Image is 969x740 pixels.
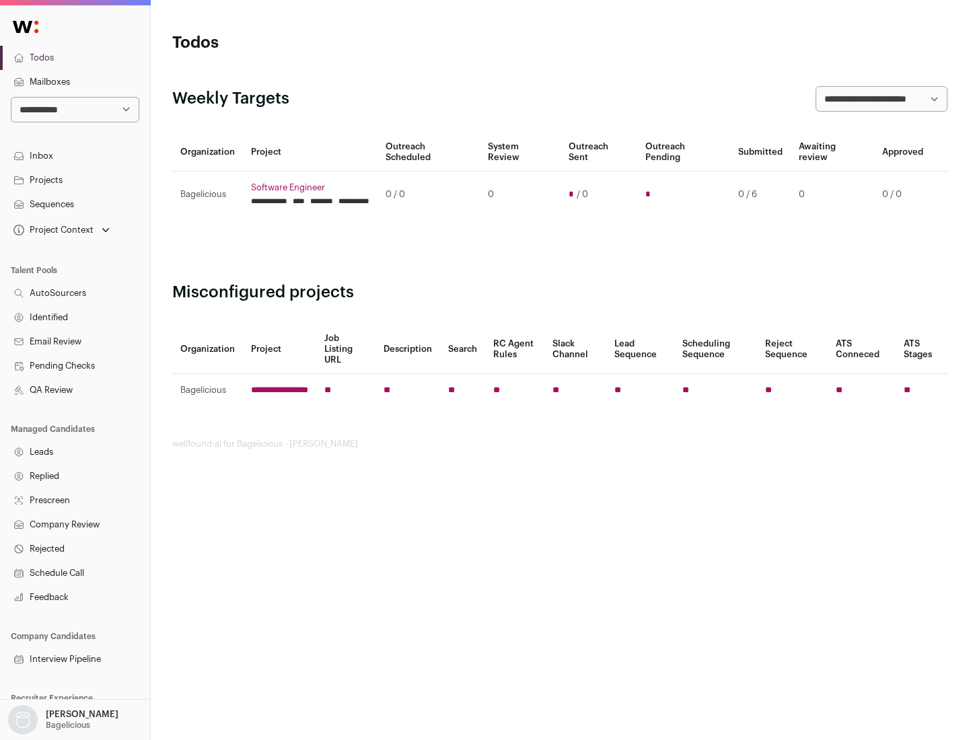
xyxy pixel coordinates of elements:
th: Slack Channel [544,325,606,374]
div: Project Context [11,225,94,235]
th: ATS Stages [896,325,947,374]
h1: Todos [172,32,431,54]
td: 0 / 0 [874,172,931,218]
td: Bagelicious [172,374,243,407]
p: Bagelicious [46,720,90,731]
th: Organization [172,133,243,172]
th: Job Listing URL [316,325,375,374]
th: System Review [480,133,560,172]
th: Outreach Pending [637,133,729,172]
th: Outreach Sent [561,133,638,172]
td: 0 [791,172,874,218]
th: Outreach Scheduled [378,133,480,172]
h2: Weekly Targets [172,88,289,110]
th: Description [375,325,440,374]
th: Reject Sequence [757,325,828,374]
th: Scheduling Sequence [674,325,757,374]
th: Lead Sequence [606,325,674,374]
td: 0 [480,172,560,218]
th: Submitted [730,133,791,172]
a: Software Engineer [251,182,369,193]
th: Search [440,325,485,374]
img: nopic.png [8,705,38,735]
td: 0 / 6 [730,172,791,218]
button: Open dropdown [5,705,121,735]
th: Approved [874,133,931,172]
td: Bagelicious [172,172,243,218]
th: RC Agent Rules [485,325,544,374]
button: Open dropdown [11,221,112,239]
h2: Misconfigured projects [172,282,947,303]
p: [PERSON_NAME] [46,709,118,720]
img: Wellfound [5,13,46,40]
th: ATS Conneced [828,325,895,374]
th: Awaiting review [791,133,874,172]
th: Organization [172,325,243,374]
th: Project [243,325,316,374]
span: / 0 [577,189,588,200]
footer: wellfound:ai for Bagelicious - [PERSON_NAME] [172,439,947,449]
th: Project [243,133,378,172]
td: 0 / 0 [378,172,480,218]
